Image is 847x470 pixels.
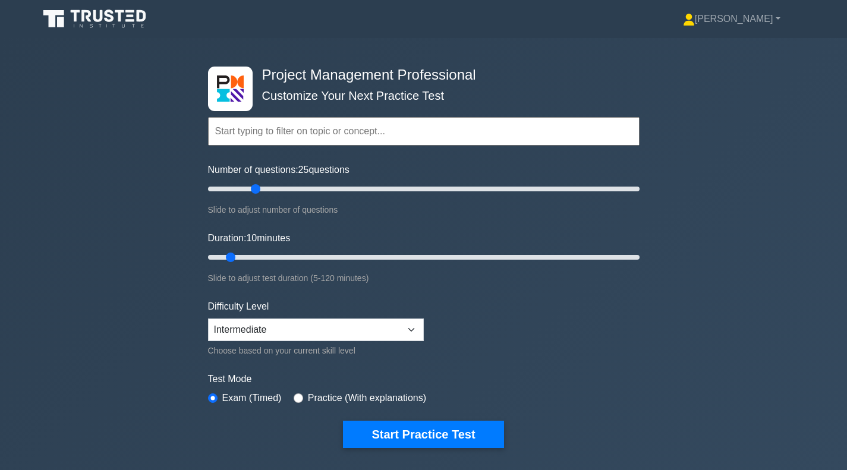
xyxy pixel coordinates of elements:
a: [PERSON_NAME] [654,7,809,31]
span: 10 [246,233,257,243]
label: Practice (With explanations) [308,391,426,405]
button: Start Practice Test [343,421,503,448]
div: Slide to adjust number of questions [208,203,640,217]
input: Start typing to filter on topic or concept... [208,117,640,146]
label: Difficulty Level [208,299,269,314]
label: Test Mode [208,372,640,386]
h4: Project Management Professional [257,67,581,84]
span: 25 [298,165,309,175]
div: Choose based on your current skill level [208,343,424,358]
label: Exam (Timed) [222,391,282,405]
label: Number of questions: questions [208,163,349,177]
label: Duration: minutes [208,231,291,245]
div: Slide to adjust test duration (5-120 minutes) [208,271,640,285]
